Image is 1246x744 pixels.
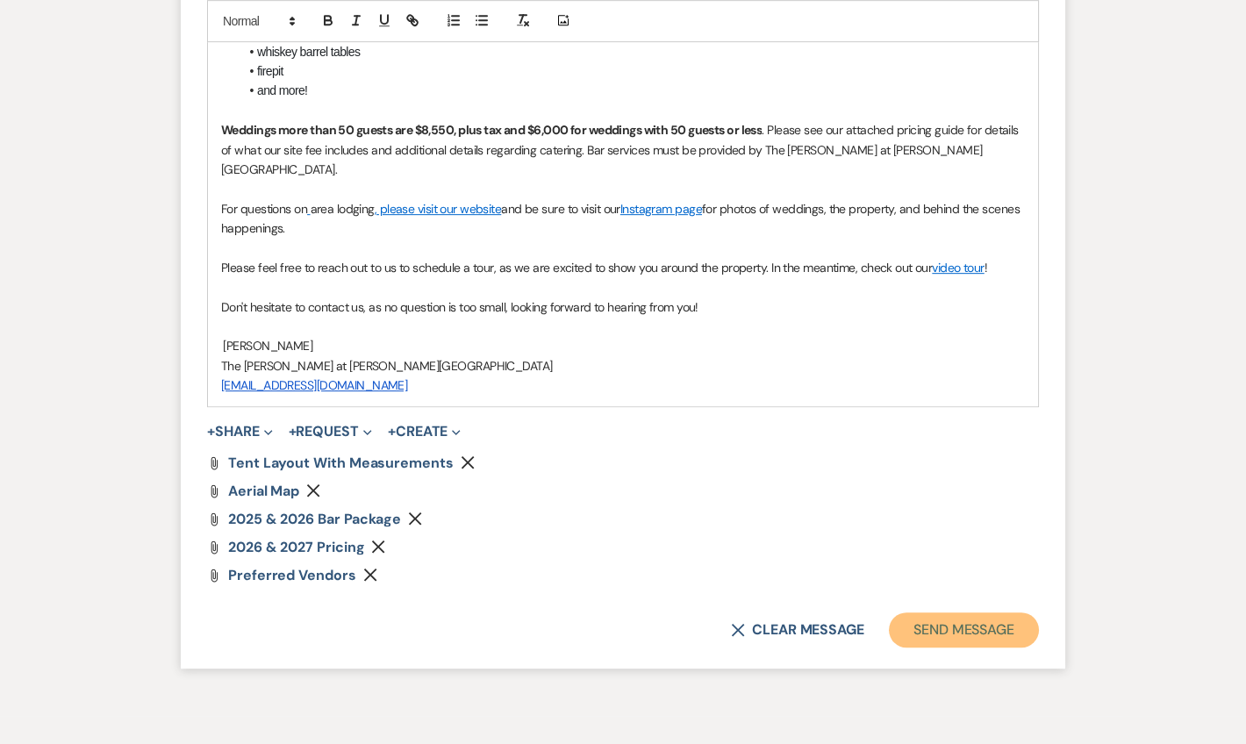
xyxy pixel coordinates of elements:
a: video tour [932,260,984,275]
p: The [PERSON_NAME] at [PERSON_NAME][GEOGRAPHIC_DATA] [221,356,1025,376]
a: Aerial Map [228,484,299,498]
a: Preferred Vendors [228,569,356,583]
button: Send Message [889,612,1039,647]
span: whiskey barrel tables [257,45,360,59]
a: Tent Layout with Measurements [228,456,454,470]
span: 2025 & 2026 Bar Package [228,510,401,528]
span: Tent Layout with Measurements [228,454,454,472]
span: + [388,425,396,439]
button: Request [289,425,372,439]
span: firepit [257,64,283,78]
a: 2026 & 2027 Pricing [228,540,364,554]
button: Clear message [731,623,864,637]
a: , please visit our website [375,201,501,217]
strong: Weddings more than 50 guests are $8,550, plus tax and $6,000 for weddings with 50 guests or less [221,122,762,138]
p: [PERSON_NAME] [221,336,1025,355]
a: 2025 & 2026 Bar Package [228,512,401,526]
p: Please feel free to reach out to us to schedule a tour, as we are excited to show you around the ... [221,258,1025,277]
span: . Please see our attached pricing guide for details of what our site fee includes and additional ... [221,122,1021,177]
span: Preferred Vendors [228,566,356,584]
span: + [289,425,297,439]
span: + [207,425,215,439]
a: [EMAIL_ADDRESS][DOMAIN_NAME] [221,377,407,393]
p: For questions on area lodging and be sure to visit our for photos of weddings, the property, and ... [221,199,1025,239]
span: Don't hesitate to contact us, as no question is too small, looking forward to hearing from you! [221,299,698,315]
span: and more! [257,83,307,97]
span: Aerial Map [228,482,299,500]
span: 2026 & 2027 Pricing [228,538,364,556]
button: Share [207,425,273,439]
a: Instagram page [620,201,702,217]
button: Create [388,425,461,439]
